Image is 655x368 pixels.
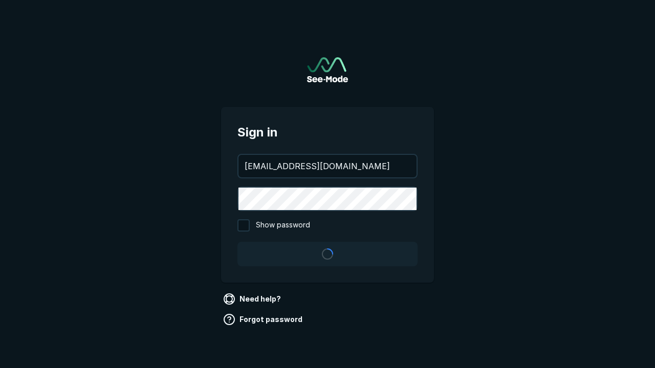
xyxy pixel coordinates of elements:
a: Go to sign in [307,57,348,82]
span: Sign in [237,123,418,142]
a: Need help? [221,291,285,307]
img: See-Mode Logo [307,57,348,82]
span: Show password [256,219,310,232]
input: your@email.com [238,155,417,177]
a: Forgot password [221,311,307,328]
